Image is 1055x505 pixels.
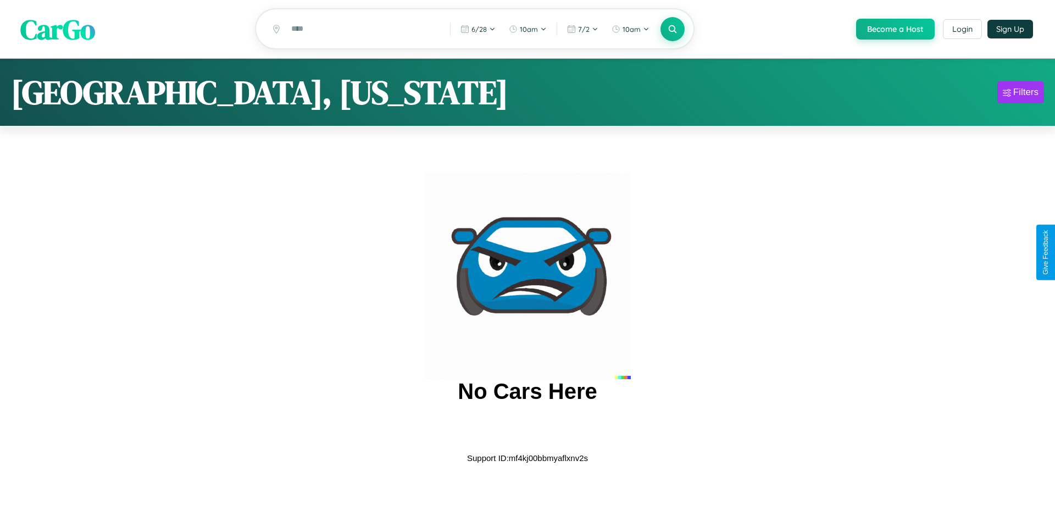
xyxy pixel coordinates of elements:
button: Sign Up [987,20,1033,38]
h1: [GEOGRAPHIC_DATA], [US_STATE] [11,70,508,115]
img: car [424,173,631,379]
span: 10am [623,25,641,34]
button: 6/28 [455,20,501,38]
div: Filters [1013,87,1039,98]
div: Give Feedback [1042,230,1050,275]
span: 6 / 28 [471,25,487,34]
button: Login [943,19,982,39]
button: 7/2 [562,20,604,38]
button: 10am [606,20,655,38]
button: 10am [503,20,552,38]
p: Support ID: mf4kj00bbmyaflxnv2s [467,451,588,465]
span: 10am [520,25,538,34]
span: CarGo [20,10,95,48]
button: Become a Host [856,19,935,40]
h2: No Cars Here [458,379,597,404]
button: Filters [997,81,1044,103]
span: 7 / 2 [578,25,590,34]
